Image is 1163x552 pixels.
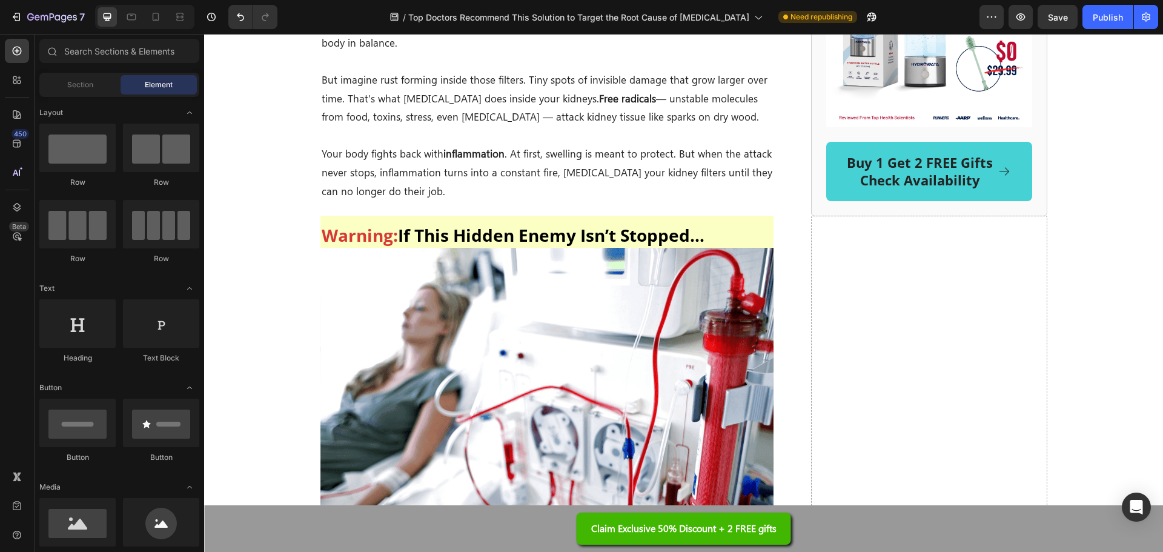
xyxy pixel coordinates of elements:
span: Toggle open [180,378,199,397]
div: Button [39,452,116,463]
span: Button [39,382,62,393]
div: Text Block [123,353,199,364]
span: / [403,11,406,24]
iframe: Design area [204,34,1163,552]
div: Beta [9,222,29,231]
button: Save [1038,5,1078,29]
span: Layout [39,107,63,118]
strong: Buy 1 Get 2 FREE Gifts [643,119,789,138]
div: 450 [12,129,29,139]
div: Heading [39,353,116,364]
div: Row [39,177,116,188]
strong: Claim Exclusive 50% Discount + 2 FREE gifts [387,488,572,500]
button: 7 [5,5,90,29]
span: Toggle open [180,103,199,122]
strong: Free radicals [395,58,452,71]
span: Need republishing [790,12,852,22]
strong: Check Availability [656,137,776,155]
span: Top Doctors Recommend This Solution to Target the Root Cause of [MEDICAL_DATA] [408,11,749,24]
strong: inflammation [239,113,300,126]
a: Buy 1 Get 2 FREE GiftsCheck Availability [622,108,828,167]
p: 7 [79,10,85,24]
span: Element [145,79,173,90]
span: Toggle open [180,477,199,497]
p: Your body fights back with . At first, swelling is meant to protect. But when the attack never st... [118,110,568,166]
span: Section [67,79,93,90]
input: Search Sections & Elements [39,39,199,63]
div: Publish [1093,11,1123,24]
div: Row [123,253,199,264]
div: Open Intercom Messenger [1122,493,1151,522]
span: If This Hidden Enemy Isn’t Stopped… [194,190,500,213]
img: 1734986398518_1731515943419_image4_smaller_compressed.png [116,214,569,524]
div: Button [123,452,199,463]
span: Toggle open [180,279,199,298]
button: Publish [1082,5,1133,29]
div: Undo/Redo [228,5,277,29]
p: But imagine rust forming inside those filters. Tiny spots of invisible damage that grow larger ov... [118,36,568,92]
span: Text [39,283,55,294]
span: Save [1048,12,1068,22]
a: Claim Exclusive 50% Discount + 2 FREE gifts [373,479,587,511]
span: Media [39,482,61,493]
span: Warning: [118,190,194,213]
div: Row [39,253,116,264]
div: Row [123,177,199,188]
